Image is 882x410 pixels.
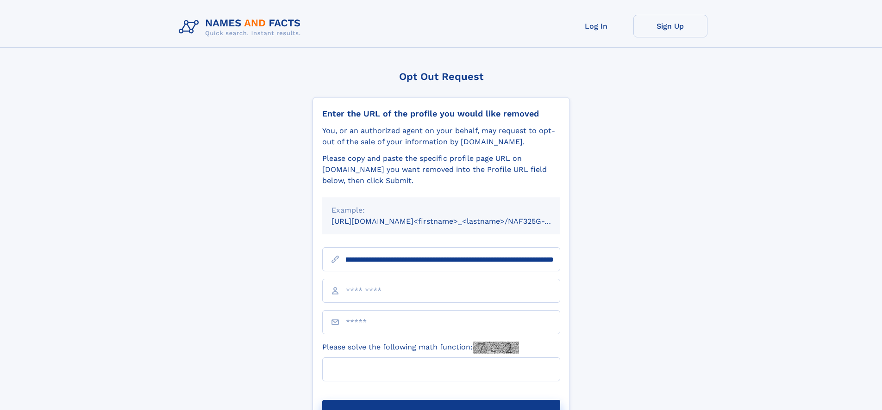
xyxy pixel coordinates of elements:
[559,15,633,37] a: Log In
[332,205,551,216] div: Example:
[313,71,570,82] div: Opt Out Request
[332,217,578,226] small: [URL][DOMAIN_NAME]<firstname>_<lastname>/NAF325G-xxxxxxxx
[322,109,560,119] div: Enter the URL of the profile you would like removed
[175,15,308,40] img: Logo Names and Facts
[322,342,519,354] label: Please solve the following math function:
[633,15,707,37] a: Sign Up
[322,153,560,186] div: Please copy and paste the specific profile page URL on [DOMAIN_NAME] you want removed into the Pr...
[322,125,560,147] div: You, or an authorized agent on your behalf, may request to opt-out of the sale of your informatio...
